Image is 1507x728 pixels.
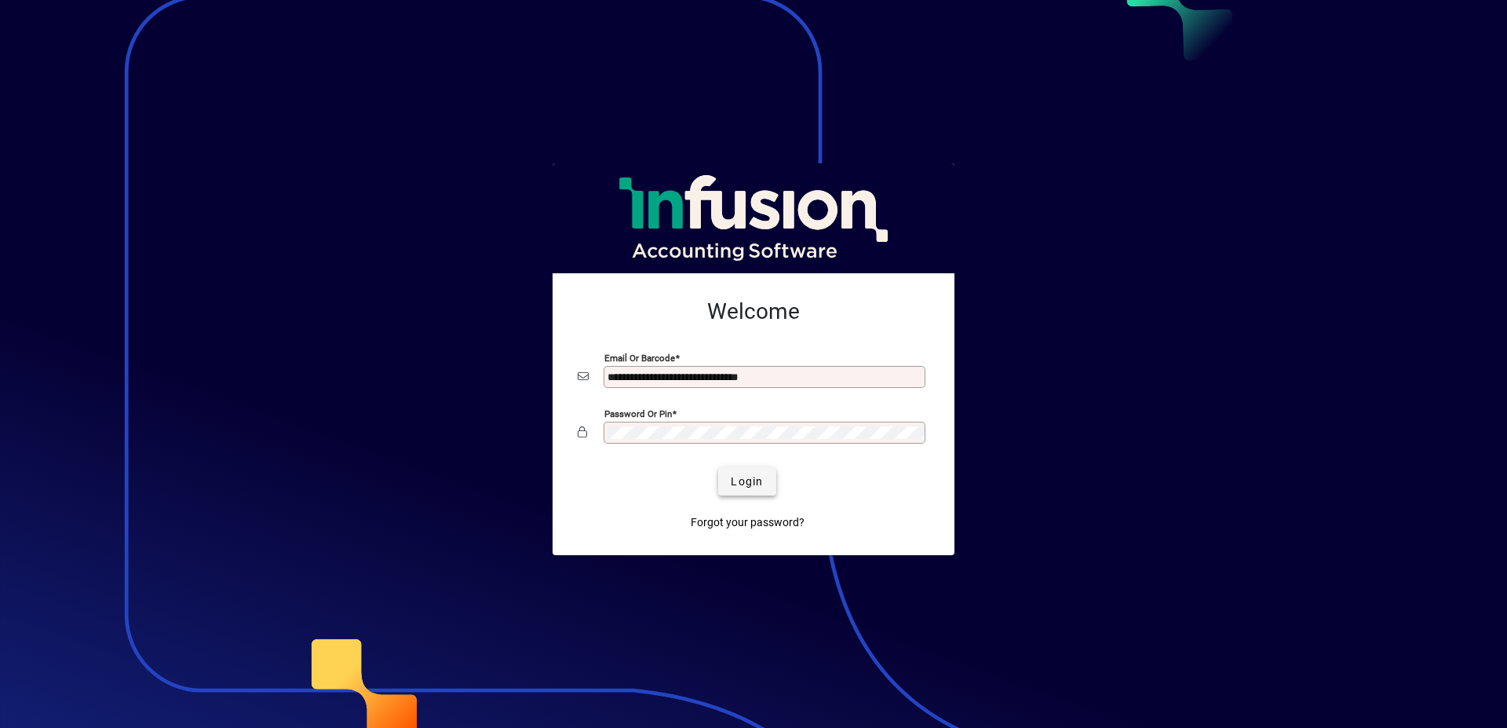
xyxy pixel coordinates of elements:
[604,408,672,419] mat-label: Password or Pin
[684,508,811,536] a: Forgot your password?
[578,298,929,325] h2: Welcome
[731,474,763,490] span: Login
[718,467,775,496] button: Login
[604,353,675,364] mat-label: Email or Barcode
[691,514,805,531] span: Forgot your password?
